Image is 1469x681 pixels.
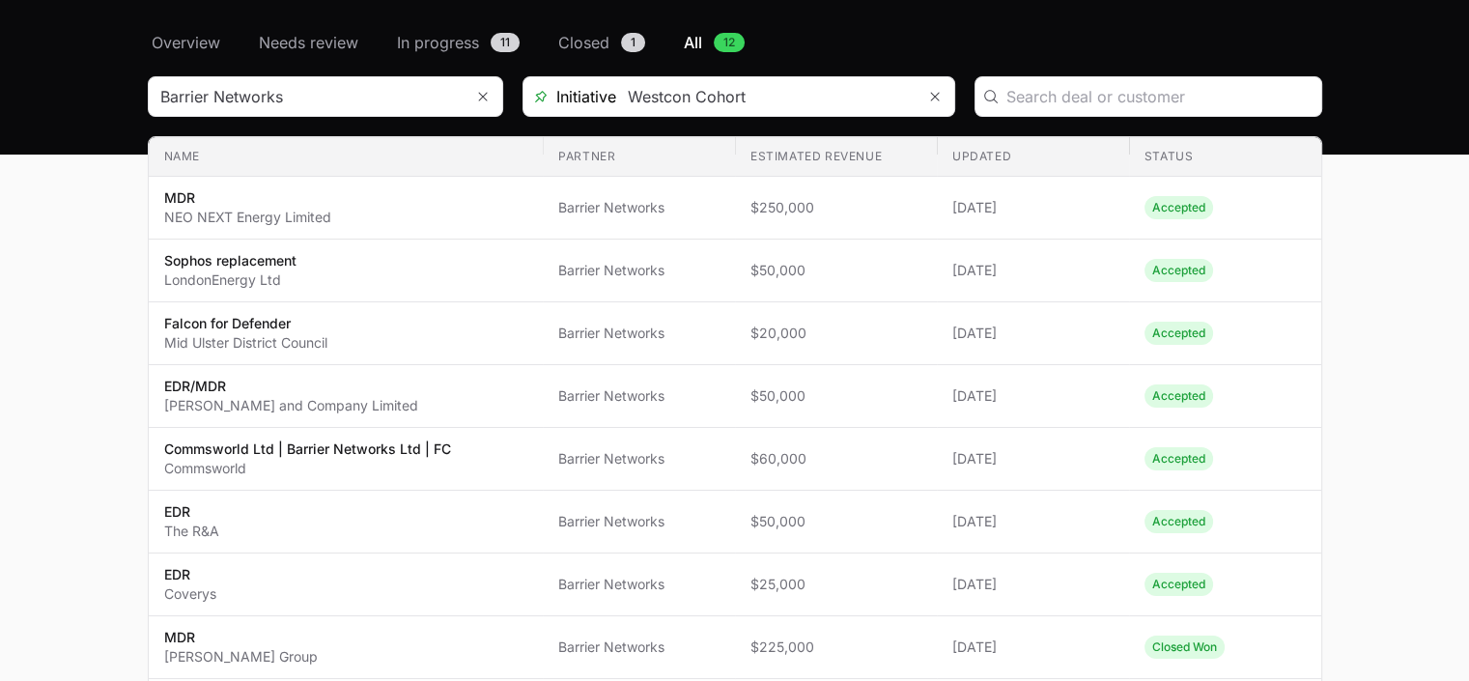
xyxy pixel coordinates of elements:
span: Barrier Networks [558,324,720,343]
p: Sophos replacement [164,251,297,270]
p: Commsworld Ltd | Barrier Networks Ltd | FC [164,440,451,459]
input: Search deal or customer [1006,85,1310,108]
p: EDR [164,565,216,584]
span: $25,000 [750,575,921,594]
p: EDR/MDR [164,377,418,396]
th: Status [1129,137,1321,177]
span: Barrier Networks [558,198,720,217]
span: [DATE] [952,324,1114,343]
a: Closed1 [554,31,649,54]
span: $50,000 [750,512,921,531]
p: The R&A [164,522,219,541]
span: Barrier Networks [558,638,720,657]
p: MDR [164,628,318,647]
th: Updated [937,137,1129,177]
span: Overview [152,31,220,54]
span: [DATE] [952,512,1114,531]
span: $50,000 [750,261,921,280]
span: Initiative [523,85,616,108]
span: $50,000 [750,386,921,406]
p: Coverys [164,584,216,604]
span: 11 [491,33,520,52]
span: $250,000 [750,198,921,217]
p: [PERSON_NAME] Group [164,647,318,667]
span: Closed [558,31,609,54]
button: Remove [464,77,502,116]
input: Search initiatives [616,77,916,116]
a: All12 [680,31,749,54]
span: Barrier Networks [558,449,720,468]
button: Remove [916,77,954,116]
th: Partner [543,137,735,177]
p: Mid Ulster District Council [164,333,327,353]
p: MDR [164,188,331,208]
span: [DATE] [952,575,1114,594]
span: 12 [714,33,745,52]
span: Needs review [259,31,358,54]
p: Commsworld [164,459,451,478]
span: $225,000 [750,638,921,657]
p: [PERSON_NAME] and Company Limited [164,396,418,415]
span: [DATE] [952,386,1114,406]
th: Name [149,137,544,177]
p: LondonEnergy Ltd [164,270,297,290]
a: In progress11 [393,31,523,54]
span: All [684,31,702,54]
th: Estimated revenue [735,137,937,177]
span: In progress [397,31,479,54]
nav: Deals navigation [148,31,1322,54]
input: Search partner [149,77,464,116]
p: Falcon for Defender [164,314,327,333]
span: Barrier Networks [558,575,720,594]
span: Barrier Networks [558,512,720,531]
a: Overview [148,31,224,54]
span: [DATE] [952,198,1114,217]
p: EDR [164,502,219,522]
span: $20,000 [750,324,921,343]
span: [DATE] [952,261,1114,280]
span: [DATE] [952,638,1114,657]
a: Needs review [255,31,362,54]
span: Barrier Networks [558,386,720,406]
span: $60,000 [750,449,921,468]
p: NEO NEXT Energy Limited [164,208,331,227]
span: 1 [621,33,645,52]
span: [DATE] [952,449,1114,468]
span: Barrier Networks [558,261,720,280]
